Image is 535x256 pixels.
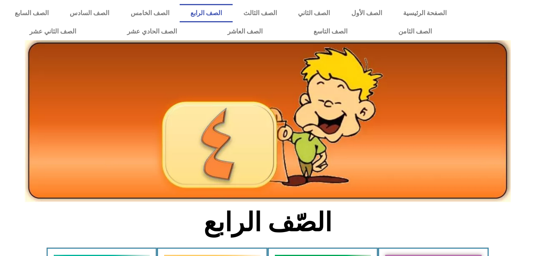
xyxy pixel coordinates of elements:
a: الصف السادس [59,4,120,22]
a: الصف الرابع [180,4,232,22]
a: الصفحة الرئيسية [392,4,457,22]
a: الصف الثامن [373,22,457,41]
a: الصف السابع [4,4,59,22]
a: الصف الثالث [233,4,287,22]
a: الصف الثاني [287,4,340,22]
a: الصف الخامس [120,4,180,22]
a: الصف التاسع [288,22,373,41]
h2: الصّف الرابع [136,207,399,238]
a: الصف الثاني عشر [4,22,102,41]
a: الصف الحادي عشر [102,22,202,41]
a: الصف الأول [341,4,392,22]
a: الصف العاشر [202,22,288,41]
